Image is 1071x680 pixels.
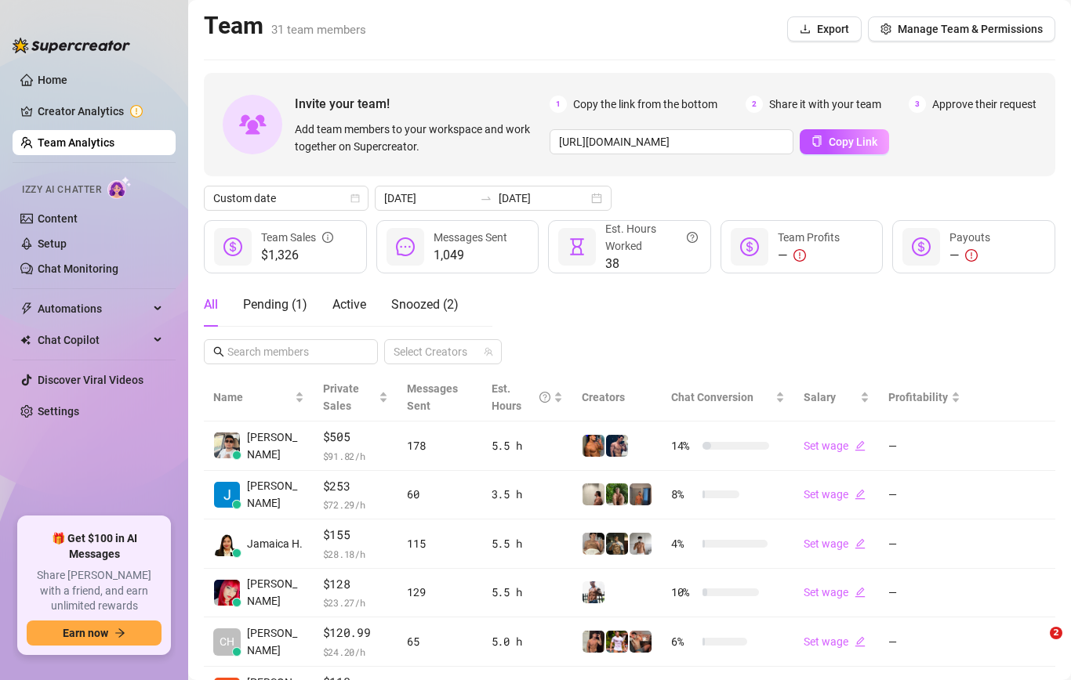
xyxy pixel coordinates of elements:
[572,374,662,421] th: Creators
[20,302,33,315] span: thunderbolt
[1018,627,1055,664] iframe: Intercom live chat
[407,584,472,601] div: 129
[27,620,162,646] button: Earn nowarrow-right
[583,533,604,555] img: Aussieboy_jfree
[932,96,1037,113] span: Approve their request
[407,535,472,552] div: 115
[855,587,866,598] span: edit
[811,136,822,146] span: copy
[63,627,108,639] span: Earn now
[671,391,753,403] span: Chat Conversion
[888,391,948,403] span: Profitability
[22,183,101,197] span: Izzy AI Chatter
[949,231,990,244] span: Payouts
[606,631,628,653] img: Hector
[38,99,163,124] a: Creator Analytics exclamation-circle
[550,96,567,113] span: 1
[492,486,563,503] div: 3.5 h
[804,439,866,452] a: Set wageedit
[323,644,389,660] span: $ 24.20 /h
[20,335,31,345] img: Chat Copilot
[492,380,550,414] div: Est. Hours
[384,190,474,207] input: Start date
[583,483,604,505] img: Ralphy
[38,212,78,225] a: Content
[606,483,628,505] img: Nathaniel
[671,584,696,601] span: 10 %
[295,94,550,114] span: Invite your team!
[855,440,866,451] span: edit
[213,389,292,406] span: Name
[396,237,415,256] span: message
[323,546,389,562] span: $ 28.18 /h
[855,489,866,500] span: edit
[247,624,304,659] span: [PERSON_NAME]
[829,136,877,148] span: Copy Link
[323,624,389,642] span: $120.99
[323,575,389,594] span: $128
[214,530,240,556] img: Jamaica Hurtado
[898,23,1043,35] span: Manage Team & Permissions
[407,437,472,454] div: 178
[214,482,240,508] img: Rupert T.
[480,192,492,204] span: swap-right
[391,297,459,312] span: Snoozed ( 2 )
[38,136,114,149] a: Team Analytics
[630,533,652,555] img: aussieboy_j
[204,11,366,41] h2: Team
[879,569,970,618] td: —
[671,437,696,454] span: 14 %
[295,121,543,155] span: Add team members to your workspace and work together on Supercreator.
[434,231,507,244] span: Messages Sent
[630,631,652,653] img: Osvaldo
[671,535,696,552] span: 4 %
[323,448,389,464] span: $ 91.82 /h
[323,477,389,496] span: $253
[38,296,149,321] span: Automations
[879,421,970,471] td: —
[407,382,458,412] span: Messages Sent
[247,477,304,512] span: [PERSON_NAME]
[407,486,472,503] div: 60
[606,533,628,555] img: Tony
[804,391,836,403] span: Salary
[1050,627,1062,639] span: 2
[800,24,811,34] span: download
[247,535,303,552] span: Jamaica H.
[499,190,588,207] input: End date
[27,531,162,562] span: 🎁 Get $100 in AI Messages
[804,586,866,599] a: Set wageedit
[480,192,492,204] span: to
[800,129,889,154] button: Copy Link
[573,96,717,113] span: Copy the link from the bottom
[804,635,866,648] a: Set wageedit
[213,346,224,357] span: search
[630,483,652,505] img: Wayne
[949,246,990,265] div: —
[879,471,970,520] td: —
[247,575,304,609] span: [PERSON_NAME]
[214,580,240,606] img: Mary Jane Moren…
[204,295,218,314] div: All
[13,38,130,53] img: logo-BBDzfeDw.svg
[880,24,891,34] span: setting
[671,486,696,503] span: 8 %
[868,16,1055,42] button: Manage Team & Permissions
[213,186,359,210] span: Custom date
[909,96,926,113] span: 3
[243,295,307,314] div: Pending ( 1 )
[38,74,67,86] a: Home
[227,343,356,360] input: Search members
[323,497,389,512] span: $ 72.29 /h
[740,237,759,256] span: dollar-circle
[879,617,970,667] td: —
[38,374,143,386] a: Discover Viral Videos
[879,519,970,569] td: —
[583,435,604,457] img: JG
[778,246,840,265] div: —
[912,237,931,256] span: dollar-circle
[38,327,149,353] span: Chat Copilot
[323,595,389,610] span: $ 23.27 /h
[492,535,563,552] div: 5.5 h
[769,96,881,113] span: Share it with your team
